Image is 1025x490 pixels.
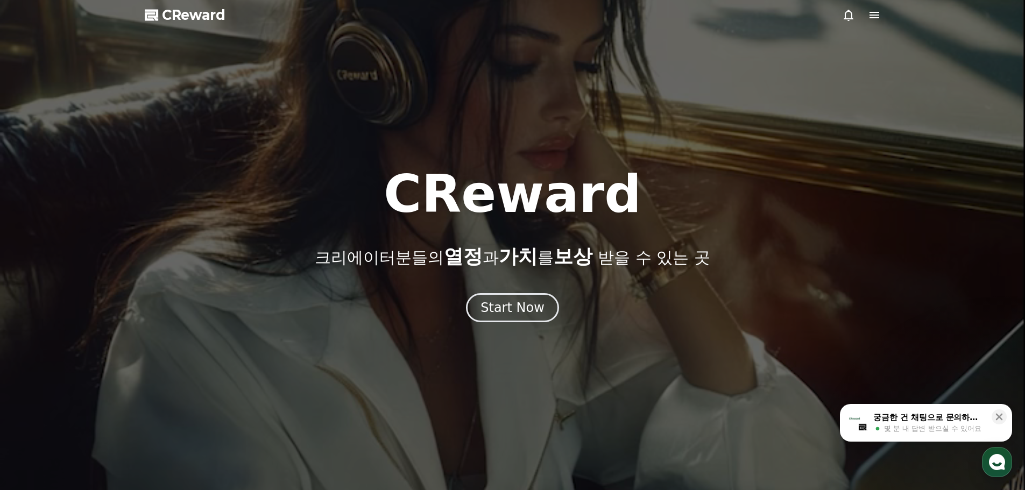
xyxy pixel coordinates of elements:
span: 보상 [554,245,592,267]
a: CReward [145,6,225,24]
p: 크리에이터분들의 과 를 받을 수 있는 곳 [315,246,710,267]
div: Start Now [480,299,545,316]
h1: CReward [384,168,641,220]
button: Start Now [466,293,559,322]
span: 열정 [444,245,483,267]
span: CReward [162,6,225,24]
a: Start Now [466,304,559,314]
span: 가치 [499,245,538,267]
